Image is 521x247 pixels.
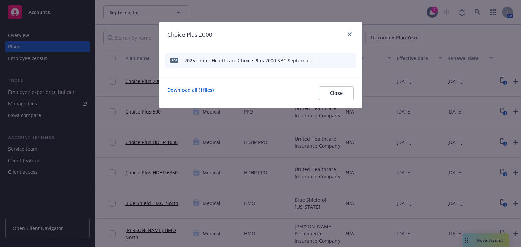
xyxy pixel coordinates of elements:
[326,57,331,64] button: download file
[167,30,212,39] h1: Choice Plus 2000
[337,57,343,64] button: preview file
[346,30,354,38] a: close
[170,58,178,63] span: pdf
[330,90,343,96] span: Close
[184,57,314,64] div: 2025 UnitedHealthcare Choice Plus 2000 SBC Septerna.pdf
[319,86,354,100] button: Close
[348,57,354,64] button: archive file
[167,86,214,100] a: Download all ( 1 files)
